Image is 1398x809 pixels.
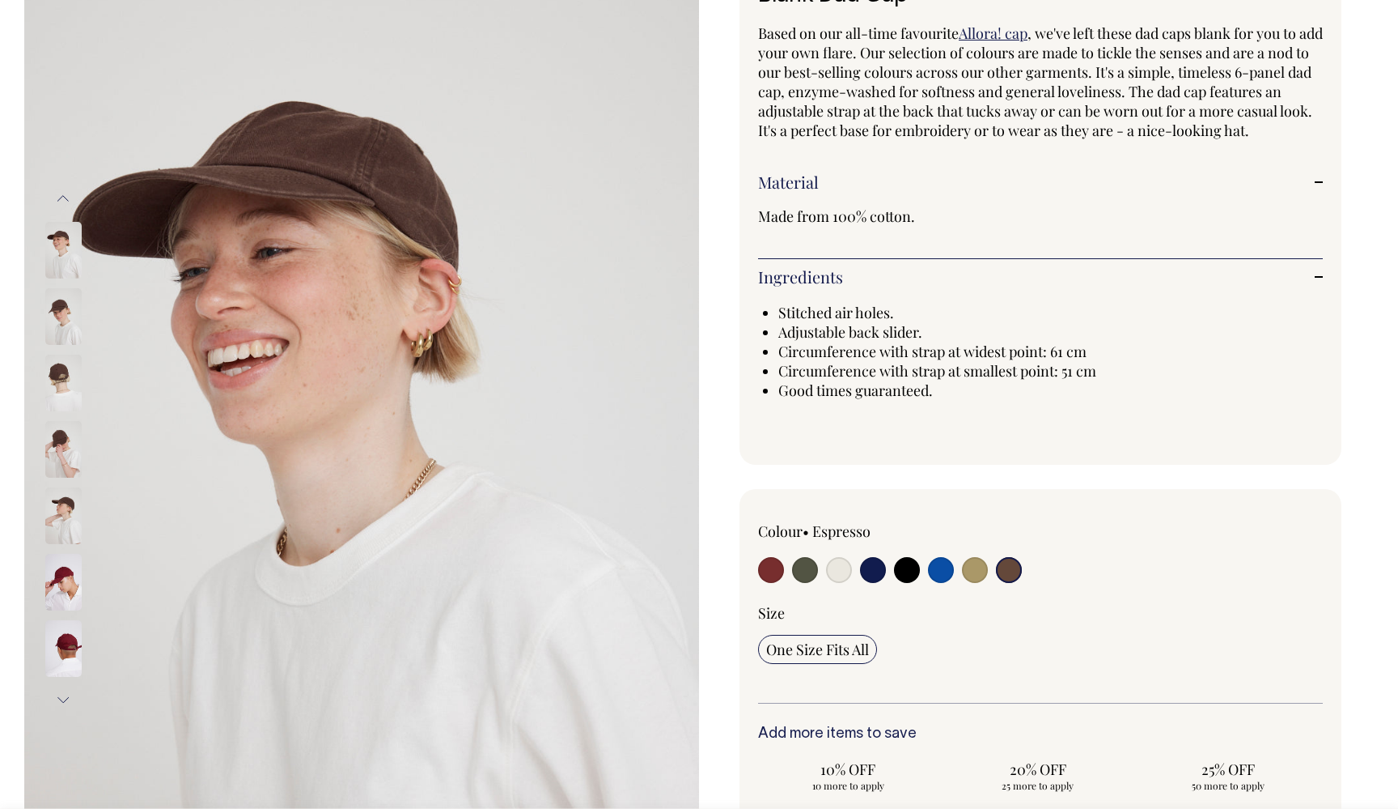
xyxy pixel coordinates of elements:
span: 20% OFF [956,760,1121,779]
img: burgundy [45,620,82,677]
span: Good times guaranteed. [778,381,933,400]
span: 25 more to apply [956,779,1121,792]
a: Allora! cap [959,23,1027,43]
img: espresso [45,355,82,411]
img: burgundy [45,554,82,611]
input: One Size Fits All [758,635,877,664]
a: Ingredients [758,267,1323,287]
span: Circumference with strap at smallest point: 51 cm [778,361,1096,381]
span: 10% OFF [766,760,930,779]
span: Made from 100% cotton. [758,207,915,226]
span: 10 more to apply [766,779,930,792]
span: 25% OFF [1146,760,1310,779]
img: espresso [45,488,82,544]
div: Colour [758,522,984,541]
img: espresso [45,421,82,478]
button: Next [51,682,75,718]
span: Circumference with strap at widest point: 61 cm [778,342,1087,361]
span: 50 more to apply [1146,779,1310,792]
span: Adjustable back slider. [778,322,922,342]
button: Previous [51,181,75,217]
label: Espresso [812,522,871,541]
span: • [803,522,809,541]
span: One Size Fits All [766,640,869,659]
img: espresso [45,288,82,345]
span: Based on our all-time favourite [758,23,959,43]
input: 10% OFF 10 more to apply [758,755,938,797]
input: 25% OFF 50 more to apply [1137,755,1318,797]
span: , we've left these dad caps blank for you to add your own flare. Our selection of colours are mad... [758,23,1323,140]
span: Stitched air holes. [778,303,894,322]
img: espresso [45,222,82,279]
a: Material [758,172,1323,192]
div: Size [758,603,1323,623]
h6: Add more items to save [758,726,1323,743]
input: 20% OFF 25 more to apply [948,755,1129,797]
